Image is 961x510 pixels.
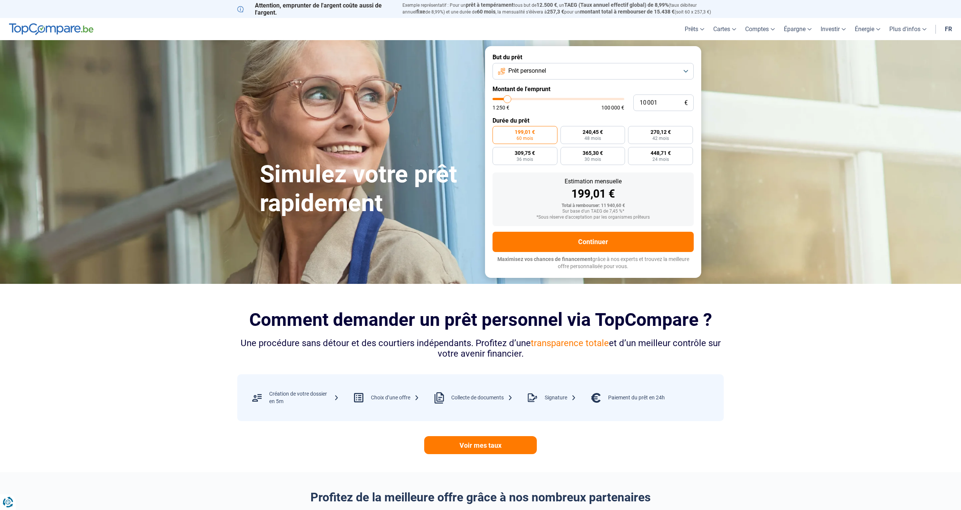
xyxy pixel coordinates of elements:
label: Montant de l'emprunt [493,85,694,93]
span: Prêt personnel [508,67,546,75]
a: Épargne [779,18,816,40]
a: Prêts [680,18,709,40]
label: Durée du prêt [493,117,694,124]
span: 48 mois [584,136,601,141]
h2: Comment demander un prêt personnel via TopCompare ? [237,309,724,330]
span: 36 mois [517,157,533,162]
div: Paiement du prêt en 24h [608,394,665,402]
p: grâce à nos experts et trouvez la meilleure offre personnalisée pour vous. [493,256,694,270]
span: fixe [416,9,425,15]
span: Maximisez vos chances de financement [497,256,592,262]
span: 30 mois [584,157,601,162]
a: Investir [816,18,850,40]
a: Cartes [709,18,741,40]
div: Création de votre dossier en 5m [269,390,339,405]
img: TopCompare [9,23,93,35]
button: Continuer [493,232,694,252]
span: TAEG (Taux annuel effectif global) de 8,99% [564,2,669,8]
p: Attention, emprunter de l'argent coûte aussi de l'argent. [237,2,393,16]
a: Plus d'infos [885,18,931,40]
div: Estimation mensuelle [499,178,688,184]
div: Sur base d'un TAEG de 7,45 %* [499,209,688,214]
label: But du prêt [493,54,694,61]
div: 199,01 € [499,188,688,199]
span: 240,45 € [583,129,603,135]
span: 365,30 € [583,150,603,156]
div: *Sous réserve d'acceptation par les organismes prêteurs [499,215,688,220]
p: Exemple représentatif : Pour un tous but de , un (taux débiteur annuel de 8,99%) et une durée de ... [402,2,724,15]
h1: Simulez votre prêt rapidement [260,160,476,218]
span: 60 mois [517,136,533,141]
span: 12.500 € [536,2,557,8]
a: Énergie [850,18,885,40]
span: 199,01 € [515,129,535,135]
span: 1 250 € [493,105,509,110]
h2: Profitez de la meilleure offre grâce à nos nombreux partenaires [237,490,724,504]
div: Choix d’une offre [371,394,419,402]
div: Total à rembourser: 11 940,60 € [499,203,688,208]
div: Une procédure sans détour et des courtiers indépendants. Profitez d’une et d’un meilleur contrôle... [237,338,724,360]
span: 270,12 € [651,129,671,135]
span: 60 mois [477,9,496,15]
span: 24 mois [652,157,669,162]
span: prêt à tempérament [466,2,514,8]
div: Signature [545,394,576,402]
span: 257,3 € [547,9,564,15]
span: montant total à rembourser de 15.438 € [580,9,675,15]
span: 42 mois [652,136,669,141]
a: Comptes [741,18,779,40]
span: 448,71 € [651,150,671,156]
span: 100 000 € [601,105,624,110]
a: Voir mes taux [424,436,537,454]
a: fr [940,18,956,40]
button: Prêt personnel [493,63,694,79]
span: € [684,100,688,106]
span: transparence totale [531,338,609,348]
span: 309,75 € [515,150,535,156]
div: Collecte de documents [451,394,513,402]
